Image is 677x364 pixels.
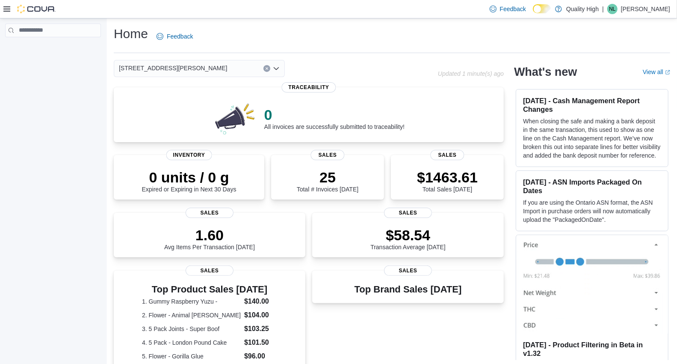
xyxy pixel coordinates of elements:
[142,311,241,319] dt: 2. Flower - Animal [PERSON_NAME]
[142,352,241,361] dt: 5. Flower - Gorilla Glue
[119,63,228,73] span: [STREET_ADDRESS][PERSON_NAME]
[523,96,661,113] h3: [DATE] - Cash Management Report Changes
[17,5,56,13] img: Cova
[142,325,241,333] dt: 3. 5 Pack Joints - Super Boof
[523,198,661,224] p: If you are using the Ontario ASN format, the ASN Import in purchase orders will now automatically...
[142,169,237,193] div: Expired or Expiring in Next 30 Days
[186,208,234,218] span: Sales
[244,351,277,361] dd: $96.00
[665,70,670,75] svg: External link
[566,4,599,14] p: Quality High
[264,106,405,130] div: All invoices are successfully submitted to traceability!
[167,32,193,41] span: Feedback
[523,340,661,358] h3: [DATE] - Product Filtering in Beta in v1.32
[282,82,336,92] span: Traceability
[264,106,405,123] p: 0
[500,5,526,13] span: Feedback
[244,310,277,320] dd: $104.00
[166,150,212,160] span: Inventory
[431,150,464,160] span: Sales
[297,169,358,193] div: Total # Invoices [DATE]
[533,13,533,14] span: Dark Mode
[370,227,446,244] p: $58.54
[164,227,255,251] div: Avg Items Per Transaction [DATE]
[164,227,255,244] p: 1.60
[5,39,101,60] nav: Complex example
[273,65,280,72] button: Open list of options
[438,70,504,77] p: Updated 1 minute(s) ago
[213,101,257,135] img: 0
[384,208,432,218] span: Sales
[523,117,661,160] p: When closing the safe and making a bank deposit in the same transaction, this used to show as one...
[523,178,661,195] h3: [DATE] - ASN Imports Packaged On Dates
[297,169,358,186] p: 25
[114,25,148,42] h1: Home
[607,4,618,14] div: Nate Lyons
[244,337,277,348] dd: $101.50
[355,284,462,295] h3: Top Brand Sales [DATE]
[370,227,446,251] div: Transaction Average [DATE]
[609,4,615,14] span: NL
[643,69,670,75] a: View allExternal link
[142,284,277,295] h3: Top Product Sales [DATE]
[533,4,551,13] input: Dark Mode
[384,266,432,276] span: Sales
[142,169,237,186] p: 0 units / 0 g
[244,296,277,307] dd: $140.00
[142,297,241,306] dt: 1. Gummy Raspberry Yuzu -
[417,169,478,186] p: $1463.61
[514,65,577,79] h2: What's new
[486,0,529,18] a: Feedback
[186,266,234,276] span: Sales
[142,338,241,347] dt: 4. 5 Pack - London Pound Cake
[602,4,604,14] p: |
[263,65,270,72] button: Clear input
[153,28,196,45] a: Feedback
[417,169,478,193] div: Total Sales [DATE]
[310,150,344,160] span: Sales
[621,4,670,14] p: [PERSON_NAME]
[244,324,277,334] dd: $103.25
